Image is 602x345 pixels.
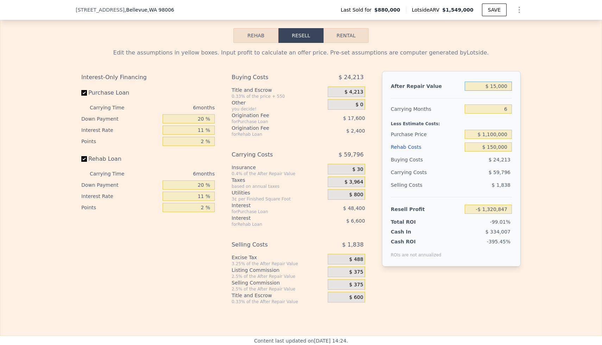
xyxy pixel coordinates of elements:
[81,136,160,147] div: Points
[232,279,325,286] div: Selling Commission
[341,6,375,13] span: Last Sold for
[81,156,87,162] input: Rehab Loan
[232,189,325,196] div: Utilities
[232,184,325,189] div: based on annual taxes
[81,191,160,202] div: Interest Rate
[391,228,435,235] div: Cash In
[138,168,215,179] div: 6 months
[356,102,363,108] span: $ 0
[339,148,364,161] span: $ 59,796
[324,28,369,43] button: Rental
[232,177,325,184] div: Taxes
[391,128,462,141] div: Purchase Price
[412,6,442,13] span: Lotside ARV
[232,261,325,267] div: 3.25% of the After Repair Value
[487,239,510,244] span: -395.45%
[232,267,325,274] div: Listing Commission
[81,90,87,96] input: Purchase Loan
[489,157,510,162] span: $ 24,213
[339,71,364,84] span: $ 24,213
[391,238,441,245] div: Cash ROI
[232,238,310,251] div: Selling Costs
[512,3,526,17] button: Show Options
[138,102,215,113] div: 6 months
[81,124,160,136] div: Interest Rate
[391,153,462,166] div: Buying Costs
[482,4,507,16] button: SAVE
[391,245,441,258] div: ROIs are not annualized
[490,219,510,225] span: -99.01%
[232,171,325,177] div: 0.4% of the After Repair Value
[232,132,310,137] div: for Rehab Loan
[232,94,325,99] div: 0.33% of the price + 550
[232,112,310,119] div: Origination Fee
[81,49,521,57] div: Edit the assumptions in yellow boxes. Input profit to calculate an offer price. Pre-set assumptio...
[232,222,310,227] div: for Rehab Loan
[349,294,363,301] span: $ 600
[233,28,278,43] button: Rehab
[232,286,325,292] div: 2.5% of the After Repair Value
[148,7,174,13] span: , WA 98006
[485,229,510,235] span: $ 334,007
[391,115,512,128] div: Less Estimate Costs:
[391,103,462,115] div: Carrying Months
[232,215,310,222] div: Interest
[391,80,462,92] div: After Repair Value
[349,256,363,263] span: $ 488
[125,6,174,13] span: , Bellevue
[346,218,365,224] span: $ 6,600
[391,203,462,216] div: Resell Profit
[81,202,160,213] div: Points
[232,71,310,84] div: Buying Costs
[232,299,325,305] div: 0.33% of the After Repair Value
[489,170,510,175] span: $ 59,796
[343,205,365,211] span: $ 48,400
[232,106,325,112] div: you decide!
[232,164,325,171] div: Insurance
[81,87,160,99] label: Purchase Loan
[232,196,325,202] div: 3¢ per Finished Square Foot
[391,141,462,153] div: Rehab Costs
[352,166,363,173] span: $ 30
[232,254,325,261] div: Excise Tax
[90,102,136,113] div: Carrying Time
[349,269,363,275] span: $ 375
[232,274,325,279] div: 2.5% of the After Repair Value
[442,7,474,13] span: $1,549,000
[81,153,160,165] label: Rehab Loan
[344,89,363,95] span: $ 4,213
[232,202,310,209] div: Interest
[232,124,310,132] div: Origination Fee
[81,113,160,124] div: Down Payment
[349,192,363,198] span: $ 800
[81,71,215,84] div: Interest-Only Financing
[232,209,310,215] div: for Purchase Loan
[492,182,510,188] span: $ 1,838
[81,179,160,191] div: Down Payment
[76,6,125,13] span: [STREET_ADDRESS]
[343,115,365,121] span: $ 17,600
[232,148,310,161] div: Carrying Costs
[374,6,400,13] span: $880,000
[278,28,324,43] button: Resell
[232,99,325,106] div: Other
[232,87,325,94] div: Title and Escrow
[342,238,364,251] span: $ 1,838
[344,179,363,185] span: $ 3,964
[391,166,435,179] div: Carrying Costs
[232,292,325,299] div: Title and Escrow
[391,179,462,191] div: Selling Costs
[90,168,136,179] div: Carrying Time
[346,128,365,134] span: $ 2,400
[232,119,310,124] div: for Purchase Loan
[391,218,435,225] div: Total ROI
[349,282,363,288] span: $ 375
